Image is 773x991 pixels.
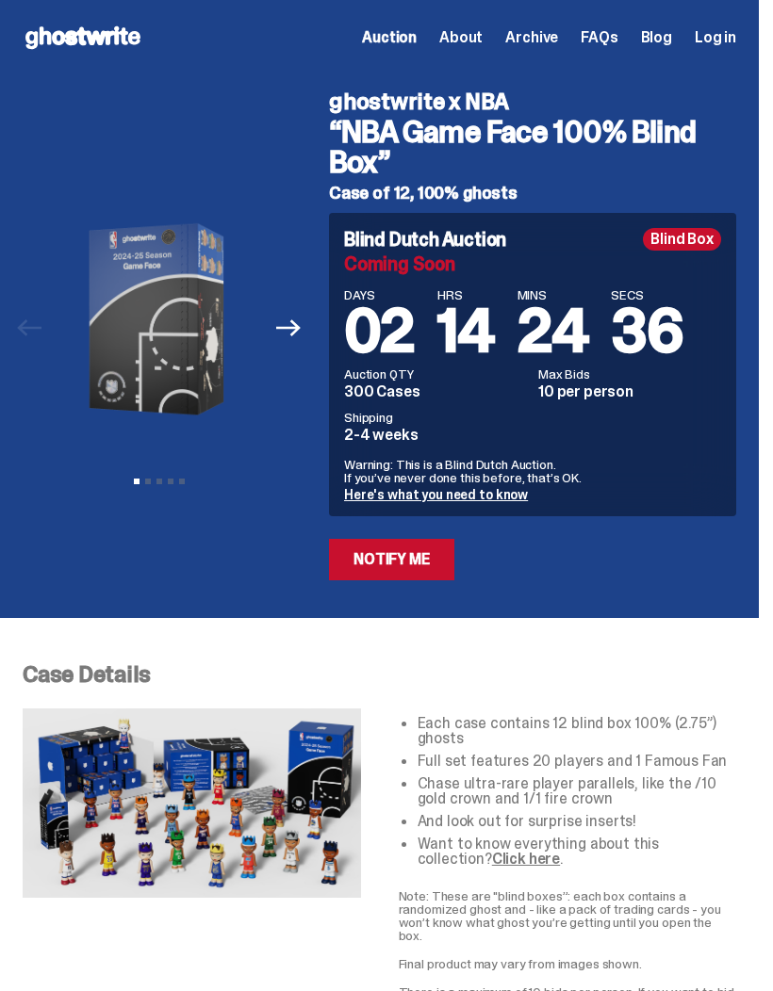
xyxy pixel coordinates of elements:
[418,814,737,829] li: And look out for surprise inserts!
[611,288,683,301] span: SECS
[56,190,262,448] img: NBA-Hero-1.png
[329,90,736,113] h4: ghostwrite x NBA
[344,458,721,484] p: Warning: This is a Blind Dutch Auction. If you’ve never done this before, that’s OK.
[156,479,162,484] button: View slide 3
[329,539,454,580] a: Notify Me
[362,30,417,45] a: Auction
[344,486,528,503] a: Here's what you need to know
[168,479,173,484] button: View slide 4
[329,117,736,177] h3: “NBA Game Face 100% Blind Box”
[344,428,527,443] dd: 2-4 weeks
[23,708,361,898] img: NBA-Case-Details.png
[492,849,560,869] a: Click here
[695,30,736,45] a: Log in
[344,288,415,301] span: DAYS
[134,479,140,484] button: View slide 1
[179,479,185,484] button: View slide 5
[643,228,721,251] div: Blind Box
[344,411,527,424] dt: Shipping
[23,663,736,686] p: Case Details
[581,30,617,45] a: FAQs
[399,889,737,942] p: Note: These are "blind boxes”: each box contains a randomized ghost and - like a pack of trading ...
[538,384,721,399] dd: 10 per person
[538,367,721,381] dt: Max Bids
[344,230,506,249] h4: Blind Dutch Auction
[344,384,527,399] dd: 300 Cases
[344,254,721,273] div: Coming Soon
[439,30,483,45] a: About
[418,716,737,746] li: Each case contains 12 blind box 100% (2.75”) ghosts
[437,292,495,370] span: 14
[418,837,737,867] li: Want to know everything about this collection? .
[268,307,309,349] button: Next
[418,776,737,806] li: Chase ultra-rare player parallels, like the /10 gold crown and 1/1 fire crown
[418,754,737,769] li: Full set features 20 players and 1 Famous Fan
[518,288,589,301] span: MINS
[437,288,495,301] span: HRS
[329,185,736,202] h5: Case of 12, 100% ghosts
[344,367,527,381] dt: Auction QTY
[344,292,415,370] span: 02
[518,292,589,370] span: 24
[145,479,151,484] button: View slide 2
[641,30,672,45] a: Blog
[399,957,737,970] p: Final product may vary from images shown.
[505,30,558,45] a: Archive
[611,292,683,370] span: 36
